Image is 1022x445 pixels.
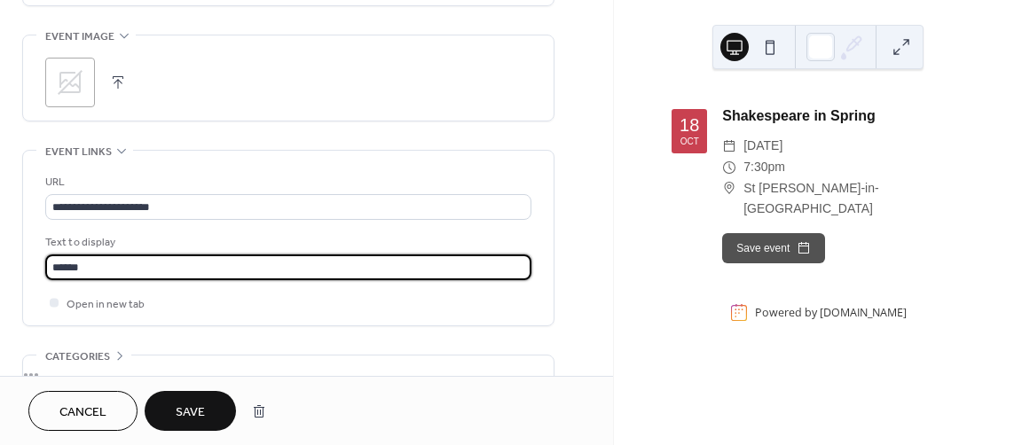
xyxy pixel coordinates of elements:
span: Save [176,403,205,422]
span: Cancel [59,403,106,422]
div: ​ [722,178,736,199]
div: Oct [680,137,699,146]
div: ; [45,58,95,107]
button: Save [145,391,236,431]
div: Shakespeare in Spring [722,105,964,127]
span: Open in new tab [67,295,145,314]
a: [DOMAIN_NAME] [820,305,907,320]
span: [DATE] [743,136,782,157]
span: Event image [45,27,114,46]
button: Cancel [28,391,138,431]
button: Save event [722,233,825,263]
div: Text to display [45,233,528,252]
span: St [PERSON_NAME]-in-[GEOGRAPHIC_DATA] [743,178,964,221]
div: ••• [23,355,554,393]
div: URL [45,173,528,191]
span: Categories [45,347,110,366]
div: ​ [722,136,736,157]
span: Event links [45,143,112,161]
span: 7:30pm [743,157,785,178]
div: ​ [722,157,736,178]
div: 18 [680,116,699,134]
div: Powered by [755,305,907,320]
